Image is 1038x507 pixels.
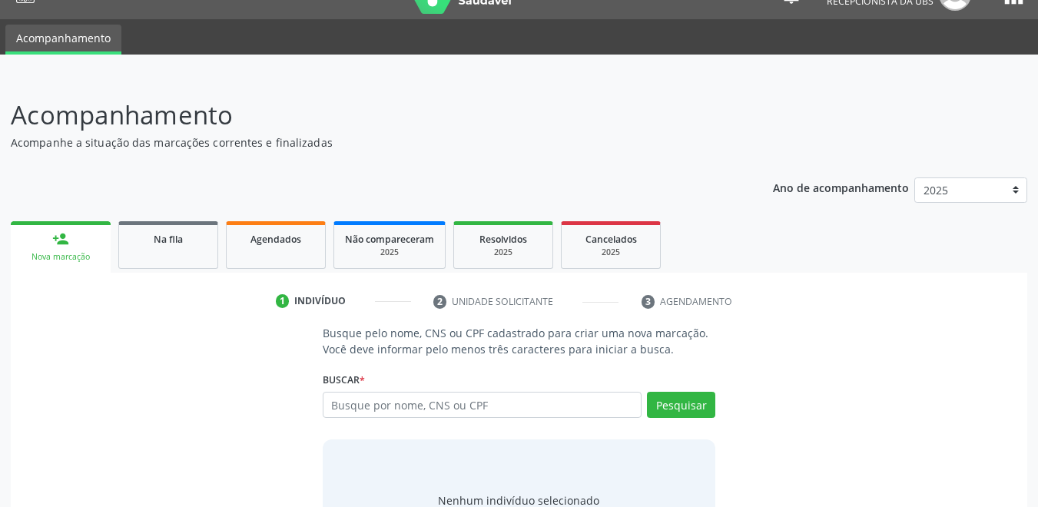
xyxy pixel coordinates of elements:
[465,247,542,258] div: 2025
[52,230,69,247] div: person_add
[585,233,637,246] span: Cancelados
[276,294,290,308] div: 1
[11,134,722,151] p: Acompanhe a situação das marcações correntes e finalizadas
[5,25,121,55] a: Acompanhamento
[345,233,434,246] span: Não compareceram
[323,368,365,392] label: Buscar
[11,96,722,134] p: Acompanhamento
[647,392,715,418] button: Pesquisar
[572,247,649,258] div: 2025
[22,251,100,263] div: Nova marcação
[323,325,716,357] p: Busque pelo nome, CNS ou CPF cadastrado para criar uma nova marcação. Você deve informar pelo men...
[294,294,346,308] div: Indivíduo
[345,247,434,258] div: 2025
[323,392,642,418] input: Busque por nome, CNS ou CPF
[773,177,909,197] p: Ano de acompanhamento
[154,233,183,246] span: Na fila
[250,233,301,246] span: Agendados
[479,233,527,246] span: Resolvidos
